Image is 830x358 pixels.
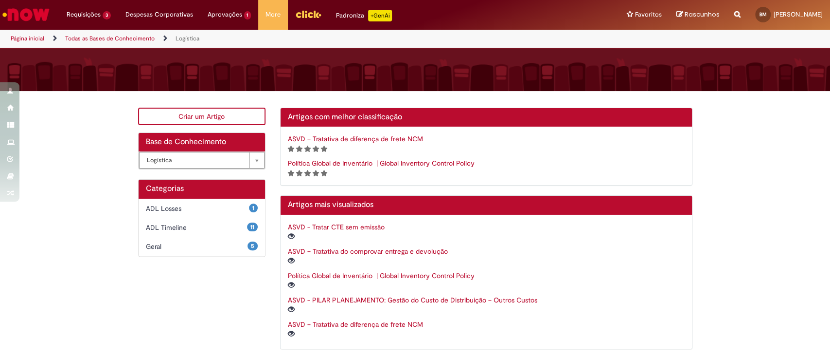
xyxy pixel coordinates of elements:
i: 3 [304,146,311,152]
i: 2 [296,170,302,177]
span: More [265,10,281,19]
a: Criar um Artigo [138,108,266,125]
i: 1 [288,170,294,177]
div: Bases de Conhecimento [139,151,265,169]
div: 5 Geral [139,237,265,256]
span: ADL Losses [146,204,249,213]
i: 5 [321,146,327,152]
span: Aprovações [208,10,242,19]
h2: Base de Conhecimento [146,138,258,147]
span: 3 [103,11,111,19]
i: 2 [296,146,302,152]
a: ASVD – Tratativa de diferença de frete NCM [288,320,423,329]
a: Página inicial [11,35,44,42]
span: Logística [147,152,245,168]
div: Padroniza [336,10,392,21]
span: ADL Timeline [146,223,247,232]
span: Favoritos [635,10,662,19]
a: Logística [139,152,265,169]
a: Política Global de Inventário | Global Inventory Control Policy [288,159,475,168]
div: 1 ADL Losses [139,199,265,218]
i: 1 [288,146,294,152]
span: BM [759,11,767,18]
ul: Categorias [139,199,265,256]
a: ASVD – Tratativa do comprovar entrega e devolução [288,247,448,256]
h2: Artigos mais visualizados [288,201,685,209]
span: 5 [247,242,258,250]
a: Política Global de Inventário | Global Inventory Control Policy [288,271,475,280]
i: 4 [313,146,319,152]
a: Todas as Bases de Conhecimento [65,35,155,42]
h1: Categorias [146,185,258,193]
span: 11 [247,223,258,231]
span: Despesas Corporativas [125,10,193,19]
i: 4 [313,170,319,177]
img: click_logo_yellow_360x200.png [295,7,321,21]
span: 1 [249,204,258,212]
span: Classificação de artigo - Somente leitura [288,144,327,153]
a: Rascunhos [676,10,720,19]
img: ServiceNow [1,5,51,24]
a: ASVD – Tratativa de diferença de frete NCM [288,134,423,143]
span: Rascunhos [685,10,720,19]
span: Geral [146,242,248,251]
i: 3 [304,170,311,177]
span: [PERSON_NAME] [774,10,823,19]
span: Requisições [67,10,101,19]
i: 5 [321,170,327,177]
a: ASVD - PILAR PLANEJAMENTO: Gestão do Custo de Distribuição – Outros Custos [288,296,537,304]
p: +GenAi [368,10,392,21]
span: 1 [244,11,251,19]
div: 11 ADL Timeline [139,218,265,237]
ul: Trilhas de página [7,30,546,48]
span: Classificação de artigo - Somente leitura [288,169,327,177]
a: ASVD - Tratar CTE sem emissão [288,223,385,231]
a: Logística [176,35,199,42]
h2: Artigos com melhor classificação [288,113,685,122]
